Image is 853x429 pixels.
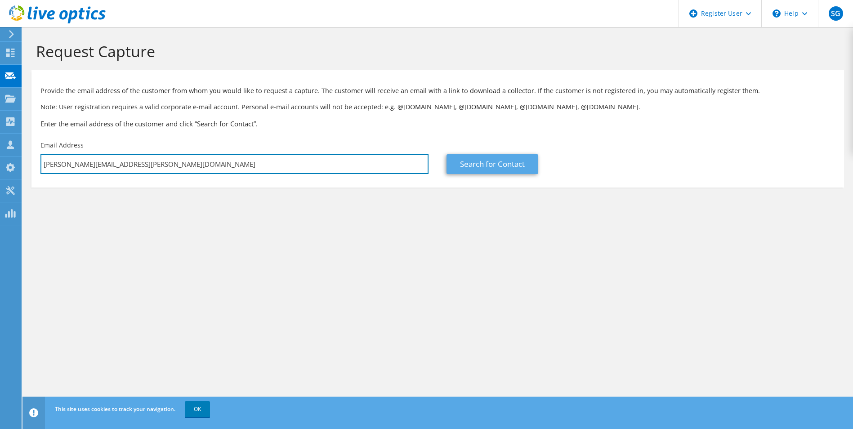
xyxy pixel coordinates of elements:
svg: \n [773,9,781,18]
h1: Request Capture [36,42,835,61]
p: Provide the email address of the customer from whom you would like to request a capture. The cust... [40,86,835,96]
span: This site uses cookies to track your navigation. [55,405,175,413]
h3: Enter the email address of the customer and click “Search for Contact”. [40,119,835,129]
a: OK [185,401,210,417]
span: SG [829,6,843,21]
p: Note: User registration requires a valid corporate e-mail account. Personal e-mail accounts will ... [40,102,835,112]
label: Email Address [40,141,84,150]
a: Search for Contact [447,154,538,174]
